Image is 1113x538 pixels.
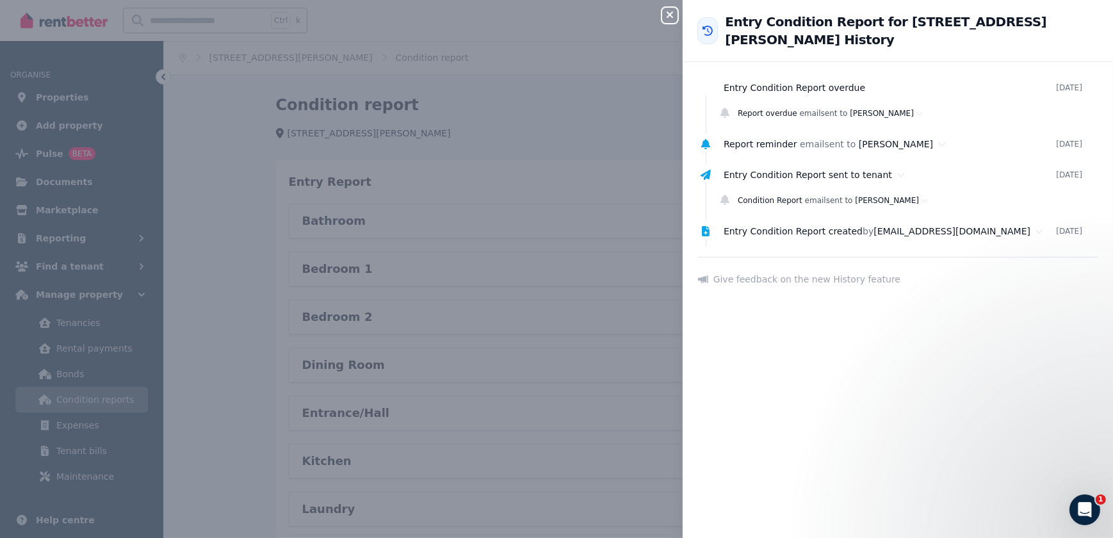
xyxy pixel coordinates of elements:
span: [PERSON_NAME] [850,109,914,118]
time: [DATE] [1056,139,1082,149]
iframe: Intercom live chat [1069,494,1100,525]
time: [DATE] [1056,170,1082,180]
span: 1 [1096,494,1106,505]
span: [PERSON_NAME] [859,139,933,149]
span: Entry Condition Report sent to tenant [724,170,892,180]
time: [DATE] [1056,83,1082,93]
div: email sent to [738,108,1093,118]
div: email sent to [738,195,1093,206]
span: [EMAIL_ADDRESS][DOMAIN_NAME] [873,226,1030,236]
div: email sent to [724,138,1056,151]
span: Report overdue [738,109,797,118]
h2: Entry Condition Report for [STREET_ADDRESS][PERSON_NAME] History [725,13,1098,49]
div: by [724,225,1056,238]
span: Entry Condition Report overdue [724,83,865,93]
a: Give feedback on the new History feature [698,273,1098,286]
span: Entry Condition Report created [724,226,863,236]
span: Report reminder [724,139,797,149]
span: Condition Report [738,196,802,205]
time: [DATE] [1056,226,1082,236]
span: [PERSON_NAME] [855,196,919,205]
